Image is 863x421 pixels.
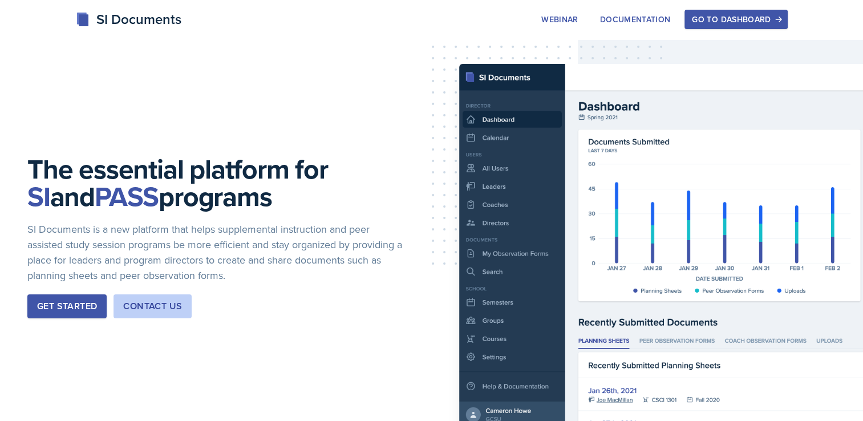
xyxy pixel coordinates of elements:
button: Get Started [27,294,107,318]
button: Webinar [534,10,585,29]
button: Go to Dashboard [684,10,787,29]
div: Get Started [37,299,97,313]
div: SI Documents [76,9,181,30]
button: Documentation [593,10,678,29]
div: Documentation [600,15,671,24]
div: Webinar [541,15,578,24]
div: Go to Dashboard [692,15,780,24]
button: Contact Us [114,294,192,318]
div: Contact Us [123,299,182,313]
